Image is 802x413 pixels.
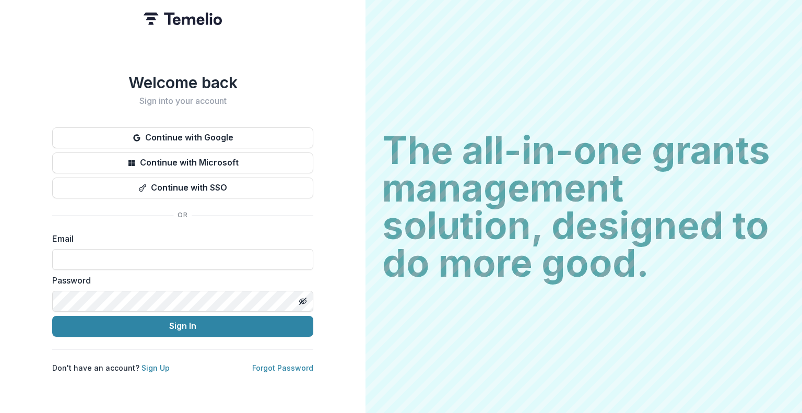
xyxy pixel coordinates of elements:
button: Continue with Google [52,127,313,148]
h2: Sign into your account [52,96,313,106]
button: Continue with Microsoft [52,152,313,173]
label: Email [52,232,307,245]
p: Don't have an account? [52,362,170,373]
button: Toggle password visibility [294,293,311,310]
a: Forgot Password [252,363,313,372]
h1: Welcome back [52,73,313,92]
button: Sign In [52,316,313,337]
button: Continue with SSO [52,178,313,198]
label: Password [52,274,307,287]
img: Temelio [144,13,222,25]
a: Sign Up [141,363,170,372]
